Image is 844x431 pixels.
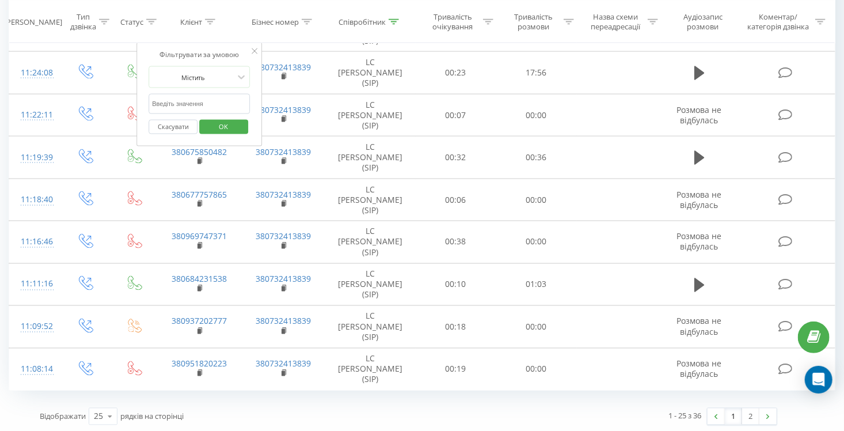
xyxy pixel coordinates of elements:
[256,358,311,369] a: 380732413839
[256,62,311,73] a: 380732413839
[325,179,416,221] td: LC [PERSON_NAME] (SIP)
[507,12,561,32] div: Тривалість розмови
[325,263,416,306] td: LC [PERSON_NAME] (SIP)
[208,118,240,135] span: OK
[40,411,86,422] span: Відображати
[496,94,577,137] td: 00:00
[416,179,496,221] td: 00:06
[496,263,577,306] td: 01:03
[21,231,49,254] div: 11:16:46
[149,120,197,134] button: Скасувати
[325,94,416,137] td: LC [PERSON_NAME] (SIP)
[172,189,227,200] a: 380677757865
[325,306,416,349] td: LC [PERSON_NAME] (SIP)
[416,263,496,306] td: 00:10
[172,316,227,327] a: 380937202777
[496,179,577,221] td: 00:00
[325,137,416,179] td: LC [PERSON_NAME] (SIP)
[256,274,311,285] a: 380732413839
[256,189,311,200] a: 380732413839
[416,348,496,391] td: 00:19
[677,104,722,126] span: Розмова не відбулась
[149,49,250,61] div: Фільтрувати за умовою
[325,51,416,94] td: LC [PERSON_NAME] (SIP)
[671,12,736,32] div: Аудіозапис розмови
[5,17,63,27] div: [PERSON_NAME]
[172,358,227,369] a: 380951820223
[325,221,416,264] td: LC [PERSON_NAME] (SIP)
[677,231,722,252] span: Розмова не відбулась
[256,146,311,157] a: 380732413839
[416,51,496,94] td: 00:23
[677,358,722,380] span: Розмова не відбулась
[496,221,577,264] td: 00:00
[742,409,759,425] a: 2
[94,411,103,422] div: 25
[256,231,311,242] a: 380732413839
[21,104,49,126] div: 11:22:11
[587,12,645,32] div: Назва схеми переадресації
[70,12,96,32] div: Тип дзвінка
[325,348,416,391] td: LC [PERSON_NAME] (SIP)
[256,316,311,327] a: 380732413839
[21,273,49,296] div: 11:11:16
[426,12,480,32] div: Тривалість очікування
[21,188,49,211] div: 11:18:40
[172,231,227,242] a: 380969747371
[416,94,496,137] td: 00:07
[416,137,496,179] td: 00:32
[172,274,227,285] a: 380684231538
[120,17,143,27] div: Статус
[677,316,722,337] span: Розмова не відбулась
[677,189,722,210] span: Розмова не відбулась
[496,137,577,179] td: 00:36
[180,17,202,27] div: Клієнт
[256,104,311,115] a: 380732413839
[745,12,812,32] div: Коментар/категорія дзвінка
[199,120,248,134] button: OK
[496,51,577,94] td: 17:56
[149,94,250,114] input: Введіть значення
[120,411,184,422] span: рядків на сторінці
[496,306,577,349] td: 00:00
[339,17,386,27] div: Співробітник
[252,17,299,27] div: Бізнес номер
[21,358,49,381] div: 11:08:14
[805,366,832,394] div: Open Intercom Messenger
[725,409,742,425] a: 1
[172,146,227,157] a: 380675850482
[669,410,702,422] div: 1 - 25 з 36
[21,62,49,84] div: 11:24:08
[416,306,496,349] td: 00:18
[416,221,496,264] td: 00:38
[496,348,577,391] td: 00:00
[21,146,49,169] div: 11:19:39
[21,316,49,338] div: 11:09:52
